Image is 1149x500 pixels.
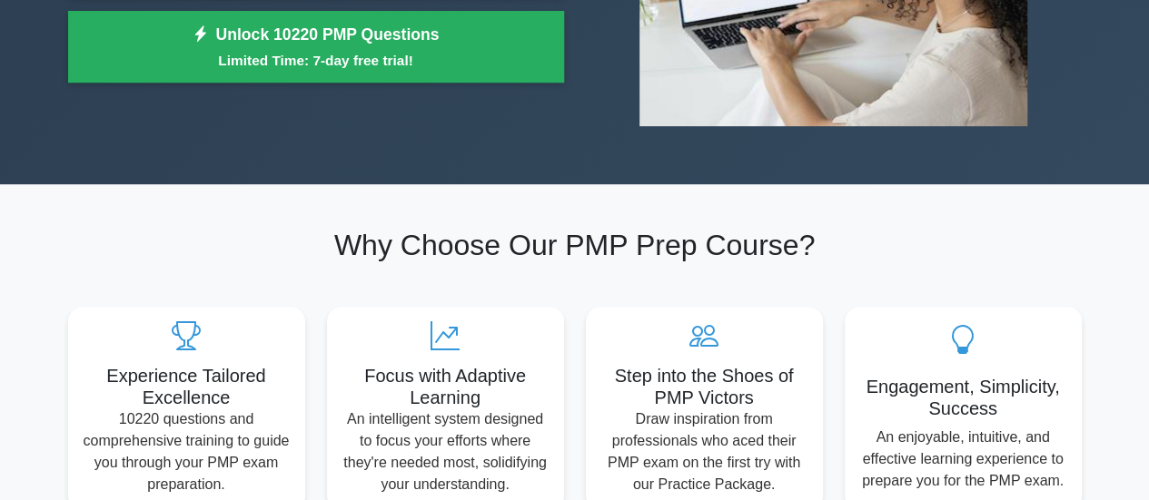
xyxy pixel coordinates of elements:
p: Draw inspiration from professionals who aced their PMP exam on the first try with our Practice Pa... [600,408,808,495]
small: Limited Time: 7-day free trial! [91,50,541,71]
h2: Why Choose Our PMP Prep Course? [68,228,1082,262]
h5: Step into the Shoes of PMP Victors [600,365,808,408]
h5: Engagement, Simplicity, Success [859,376,1067,419]
a: Unlock 10220 PMP QuestionsLimited Time: 7-day free trial! [68,11,564,83]
p: An intelligent system designed to focus your efforts where they're needed most, solidifying your ... [342,408,550,495]
p: 10220 questions and comprehensive training to guide you through your PMP exam preparation. [83,408,291,495]
h5: Experience Tailored Excellence [83,365,291,408]
h5: Focus with Adaptive Learning [342,365,550,408]
p: An enjoyable, intuitive, and effective learning experience to prepare you for the PMP exam. [859,426,1067,492]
